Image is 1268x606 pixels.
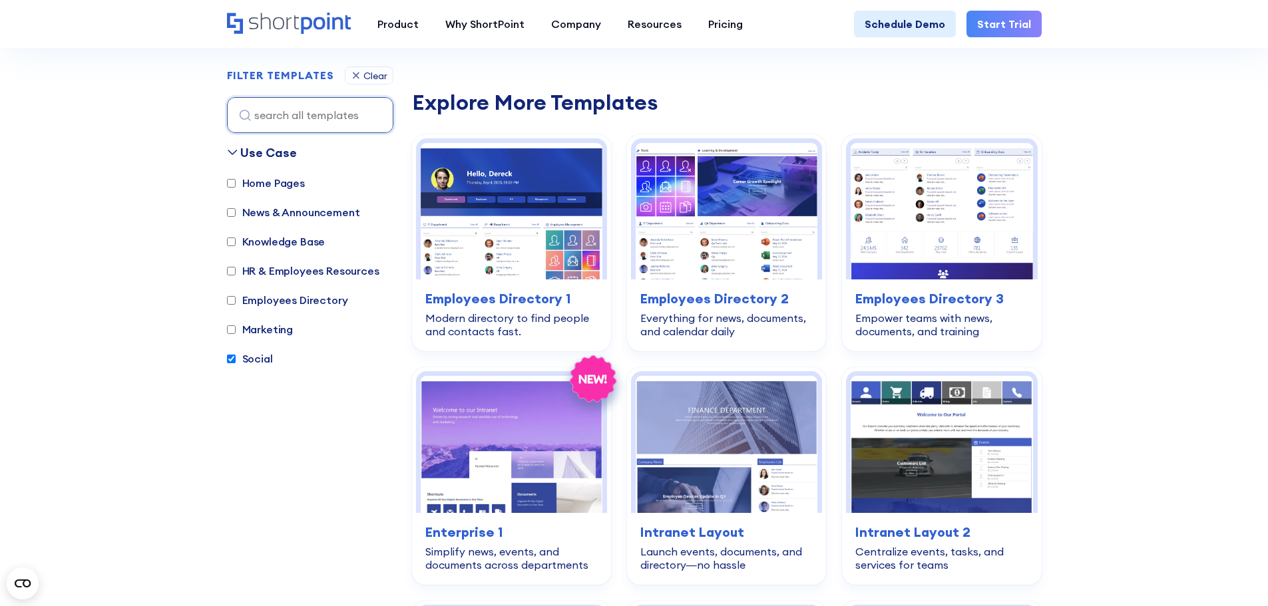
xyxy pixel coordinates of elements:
[432,11,538,37] a: Why ShortPoint
[412,367,611,584] a: SharePoint homepage template: Simplify news, events, and documents across departments | ShortPoin...
[240,144,297,162] div: Use Case
[421,376,602,512] img: SharePoint homepage template: Simplify news, events, and documents across departments | ShortPoin...
[227,233,325,249] label: Knowledge Base
[842,367,1041,584] a: SharePoint homepage design: Centralize events, tasks, and services for teams | ShortPoint Templat...
[227,355,236,363] input: Social
[227,70,334,82] h2: FILTER TEMPLATES
[695,11,756,37] a: Pricing
[377,16,419,32] div: Product
[425,289,598,309] h3: Employees Directory 1
[640,311,813,338] div: Everything for news, documents, and calendar daily
[364,11,432,37] a: Product
[855,311,1028,338] div: Empower teams with news, documents, and training
[640,545,813,571] div: Launch events, documents, and directory—no hassle
[227,321,294,337] label: Marketing
[538,11,614,37] a: Company
[412,92,1042,113] div: Explore More Templates
[421,143,602,279] img: SharePoint employee directory template: Modern directory to find people and contacts fast | Short...
[851,143,1032,279] img: SharePoint team site template: Empower teams with news, documents, and training | ShortPoint Temp...
[425,522,598,542] h3: Enterprise 1
[227,267,236,275] input: HR & Employees Resources
[966,11,1042,37] a: Start Trial
[855,289,1028,309] h3: Employees Directory 3
[842,134,1041,351] a: SharePoint team site template: Empower teams with news, documents, and training | ShortPoint Temp...
[1201,542,1268,606] iframe: Chat Widget
[227,13,351,35] a: Home
[425,545,598,571] div: Simplify news, events, and documents across departments
[412,134,611,351] a: SharePoint employee directory template: Modern directory to find people and contacts fast | Short...
[227,208,236,217] input: News & Announcement
[855,522,1028,542] h3: Intranet Layout 2
[363,71,387,80] div: Clear
[854,11,956,37] a: Schedule Demo
[227,179,236,188] input: Home Pages
[445,16,525,32] div: Why ShortPoint
[227,237,236,246] input: Knowledge Base
[425,311,598,338] div: Modern directory to find people and contacts fast.
[614,11,695,37] a: Resources
[227,351,273,367] label: Social
[627,367,826,584] a: SharePoint page design: Launch events, documents, and directory—no hassle | ShortPoint TemplatesI...
[708,16,743,32] div: Pricing
[227,296,236,305] input: Employees Directory
[227,204,360,220] label: News & Announcement
[851,376,1032,512] img: SharePoint homepage design: Centralize events, tasks, and services for teams | ShortPoint Templates
[227,97,393,133] input: search all templates
[227,292,348,308] label: Employees Directory
[7,567,39,599] button: Open CMP widget
[628,16,682,32] div: Resources
[640,522,813,542] h3: Intranet Layout
[855,545,1028,571] div: Centralize events, tasks, and services for teams
[636,143,817,279] img: SharePoint template team site: Everything for news, documents, and calendar daily | ShortPoint Te...
[227,325,236,334] input: Marketing
[636,376,817,512] img: SharePoint page design: Launch events, documents, and directory—no hassle | ShortPoint Templates
[551,16,601,32] div: Company
[627,134,826,351] a: SharePoint template team site: Everything for news, documents, and calendar daily | ShortPoint Te...
[227,263,379,279] label: HR & Employees Resources
[227,175,305,191] label: Home Pages
[640,289,813,309] h3: Employees Directory 2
